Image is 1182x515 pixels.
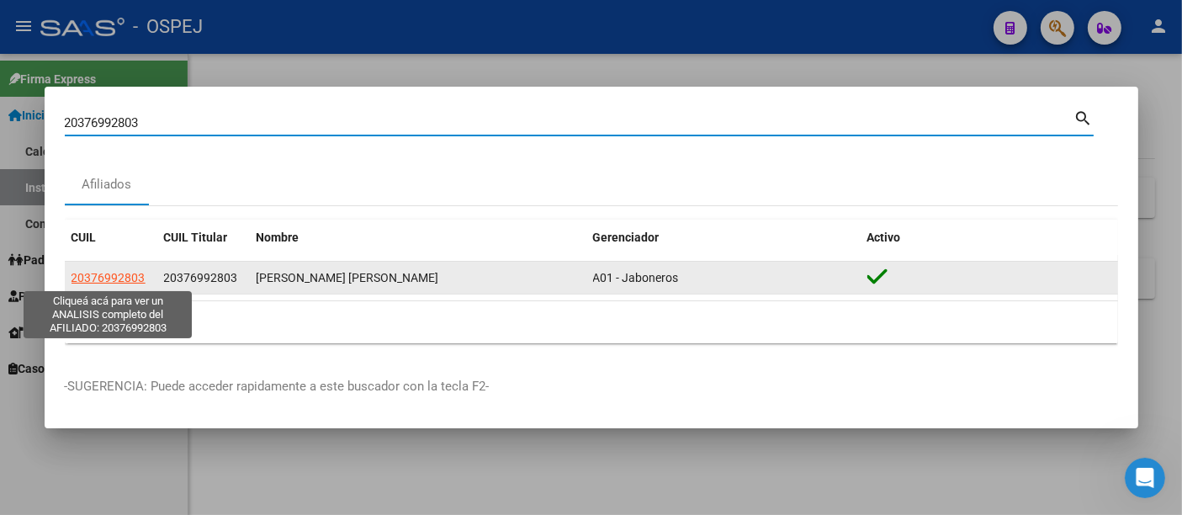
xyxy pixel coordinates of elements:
[257,268,580,288] div: [PERSON_NAME] [PERSON_NAME]
[867,231,901,244] span: Activo
[65,220,157,256] datatable-header-cell: CUIL
[586,220,861,256] datatable-header-cell: Gerenciador
[164,231,228,244] span: CUIL Titular
[164,271,238,284] span: 20376992803
[82,175,131,194] div: Afiliados
[72,231,97,244] span: CUIL
[157,220,250,256] datatable-header-cell: CUIL Titular
[250,220,586,256] datatable-header-cell: Nombre
[861,220,1118,256] datatable-header-cell: Activo
[257,231,299,244] span: Nombre
[1074,107,1094,127] mat-icon: search
[72,271,146,284] span: 20376992803
[65,301,1118,343] div: 1 total
[1125,458,1165,498] iframe: Intercom live chat
[65,377,1118,396] p: -SUGERENCIA: Puede acceder rapidamente a este buscador con la tecla F2-
[593,271,679,284] span: A01 - Jaboneros
[593,231,660,244] span: Gerenciador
